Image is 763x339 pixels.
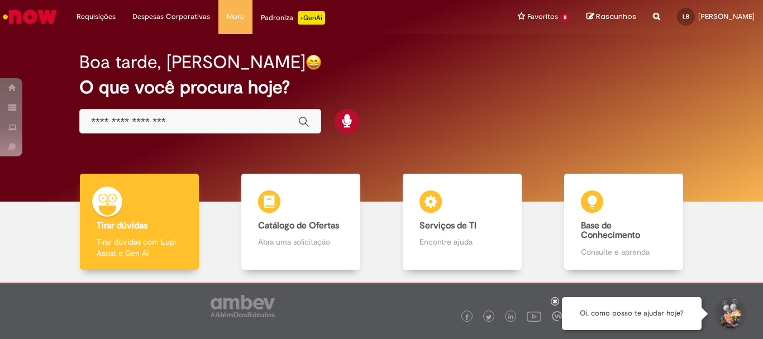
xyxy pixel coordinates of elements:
[581,220,640,241] b: Base de Conhecimento
[97,220,147,231] b: Tirar dúvidas
[560,13,570,22] span: 8
[586,12,636,22] a: Rascunhos
[683,13,689,20] span: LB
[464,314,470,320] img: logo_footer_facebook.png
[79,78,684,97] h2: O que você procura hoje?
[508,314,514,321] img: logo_footer_linkedin.png
[527,309,541,323] img: logo_footer_youtube.png
[486,314,492,320] img: logo_footer_twitter.png
[1,6,59,28] img: ServiceNow
[713,297,746,331] button: Iniciar Conversa de Suporte
[552,311,562,321] img: logo_footer_workplace.png
[258,236,343,247] p: Abra uma solicitação
[79,52,306,72] h2: Boa tarde, [PERSON_NAME]
[527,11,558,22] span: Favoritos
[698,12,755,21] span: [PERSON_NAME]
[261,11,325,25] div: Padroniza
[77,11,116,22] span: Requisições
[227,11,244,22] span: More
[306,54,322,70] img: happy-face.png
[220,174,381,270] a: Catálogo de Ofertas Abra uma solicitação
[211,295,275,317] img: logo_footer_ambev_rotulo_gray.png
[419,220,476,231] b: Serviços de TI
[419,236,504,247] p: Encontre ajuda
[132,11,210,22] span: Despesas Corporativas
[562,297,702,330] div: Oi, como posso te ajudar hoje?
[298,11,325,25] p: +GenAi
[596,11,636,22] span: Rascunhos
[97,236,182,259] p: Tirar dúvidas com Lupi Assist e Gen Ai
[581,246,666,257] p: Consulte e aprenda
[258,220,339,231] b: Catálogo de Ofertas
[59,174,220,270] a: Tirar dúvidas Tirar dúvidas com Lupi Assist e Gen Ai
[543,174,704,270] a: Base de Conhecimento Consulte e aprenda
[381,174,543,270] a: Serviços de TI Encontre ajuda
